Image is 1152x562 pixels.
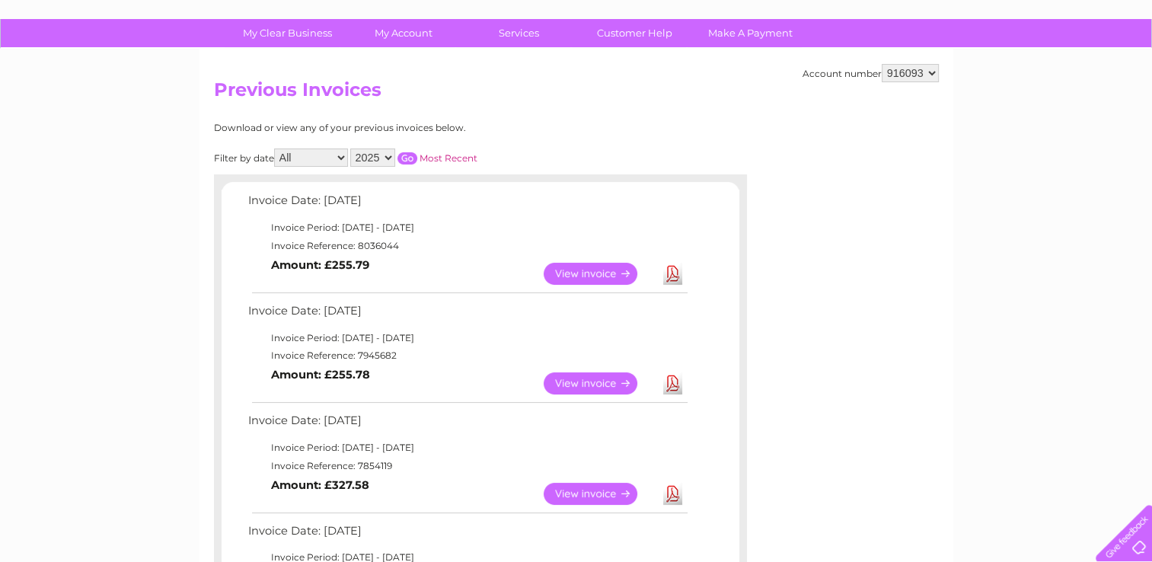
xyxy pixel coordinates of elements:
[1102,65,1138,76] a: Log out
[884,65,913,76] a: Water
[572,19,697,47] a: Customer Help
[244,190,690,219] td: Invoice Date: [DATE]
[244,521,690,549] td: Invoice Date: [DATE]
[244,346,690,365] td: Invoice Reference: 7945682
[217,8,937,74] div: Clear Business is a trading name of Verastar Limited (registered in [GEOGRAPHIC_DATA] No. 3667643...
[340,19,466,47] a: My Account
[244,219,690,237] td: Invoice Period: [DATE] - [DATE]
[803,64,939,82] div: Account number
[214,79,939,108] h2: Previous Invoices
[663,372,682,394] a: Download
[922,65,956,76] a: Energy
[663,483,682,505] a: Download
[456,19,582,47] a: Services
[214,123,614,133] div: Download or view any of your previous invoices below.
[225,19,350,47] a: My Clear Business
[271,478,369,492] b: Amount: £327.58
[663,263,682,285] a: Download
[244,301,690,329] td: Invoice Date: [DATE]
[244,329,690,347] td: Invoice Period: [DATE] - [DATE]
[544,483,656,505] a: View
[271,258,369,272] b: Amount: £255.79
[271,368,370,382] b: Amount: £255.78
[1020,65,1042,76] a: Blog
[965,65,1010,76] a: Telecoms
[214,148,614,167] div: Filter by date
[688,19,813,47] a: Make A Payment
[244,439,690,457] td: Invoice Period: [DATE] - [DATE]
[40,40,118,86] img: logo.png
[1051,65,1088,76] a: Contact
[420,152,477,164] a: Most Recent
[244,457,690,475] td: Invoice Reference: 7854119
[244,237,690,255] td: Invoice Reference: 8036044
[544,372,656,394] a: View
[544,263,656,285] a: View
[865,8,970,27] a: 0333 014 3131
[244,410,690,439] td: Invoice Date: [DATE]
